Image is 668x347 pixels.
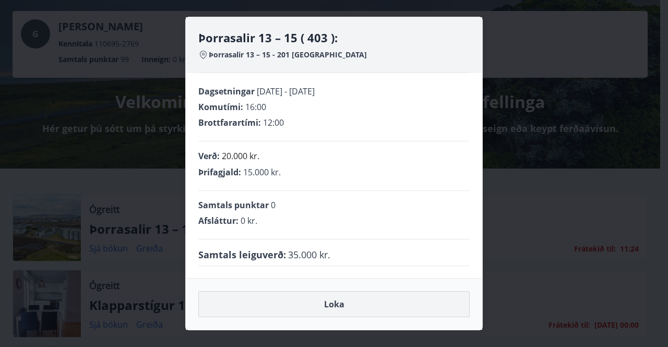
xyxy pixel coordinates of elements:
[271,199,276,211] span: 0
[222,150,259,162] p: 20.000 kr.
[198,30,470,45] h4: Þorrasalir 13 – 15 ( 403 ):
[198,199,269,211] span: Samtals punktar
[198,86,255,97] span: Dagsetningar
[257,86,315,97] span: [DATE] - [DATE]
[198,117,261,128] span: Brottfarartími :
[198,166,241,178] span: Þrifagjald :
[241,215,257,226] span: 0 kr.
[288,248,330,261] span: 35.000 kr.
[198,150,220,162] span: Verð :
[198,101,243,113] span: Komutími :
[263,117,284,128] span: 12:00
[198,215,238,226] span: Afsláttur :
[245,101,266,113] span: 16:00
[198,248,286,261] span: Samtals leiguverð :
[198,291,470,317] button: Loka
[209,50,367,60] span: Þorrasalir 13 – 15 - 201 [GEOGRAPHIC_DATA]
[243,166,281,178] span: 15.000 kr.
